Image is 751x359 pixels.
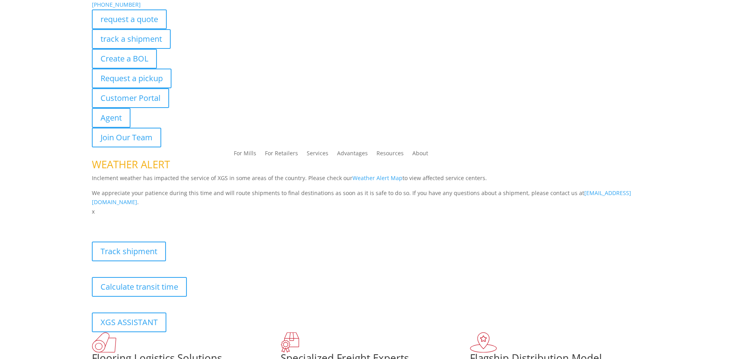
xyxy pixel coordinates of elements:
a: Track shipment [92,242,166,261]
b: Visibility, transparency, and control for your entire supply chain. [92,218,268,225]
a: Request a pickup [92,69,171,88]
p: We appreciate your patience during this time and will route shipments to final destinations as so... [92,188,660,207]
img: xgs-icon-focused-on-flooring-red [281,332,299,353]
p: Inclement weather has impacted the service of XGS in some areas of the country. Please check our ... [92,173,660,188]
span: WEATHER ALERT [92,157,170,171]
a: [PHONE_NUMBER] [92,1,141,8]
img: xgs-icon-total-supply-chain-intelligence-red [92,332,116,353]
a: Weather Alert Map [352,174,403,182]
a: Advantages [337,151,368,159]
a: Agent [92,108,130,128]
a: Calculate transit time [92,277,187,297]
p: x [92,207,660,216]
a: Join Our Team [92,128,161,147]
a: XGS ASSISTANT [92,312,166,332]
a: Customer Portal [92,88,169,108]
a: For Retailers [265,151,298,159]
a: track a shipment [92,29,171,49]
img: xgs-icon-flagship-distribution-model-red [470,332,497,353]
a: Services [307,151,328,159]
a: request a quote [92,9,167,29]
a: About [412,151,428,159]
a: Create a BOL [92,49,157,69]
a: For Mills [234,151,256,159]
a: Resources [376,151,404,159]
